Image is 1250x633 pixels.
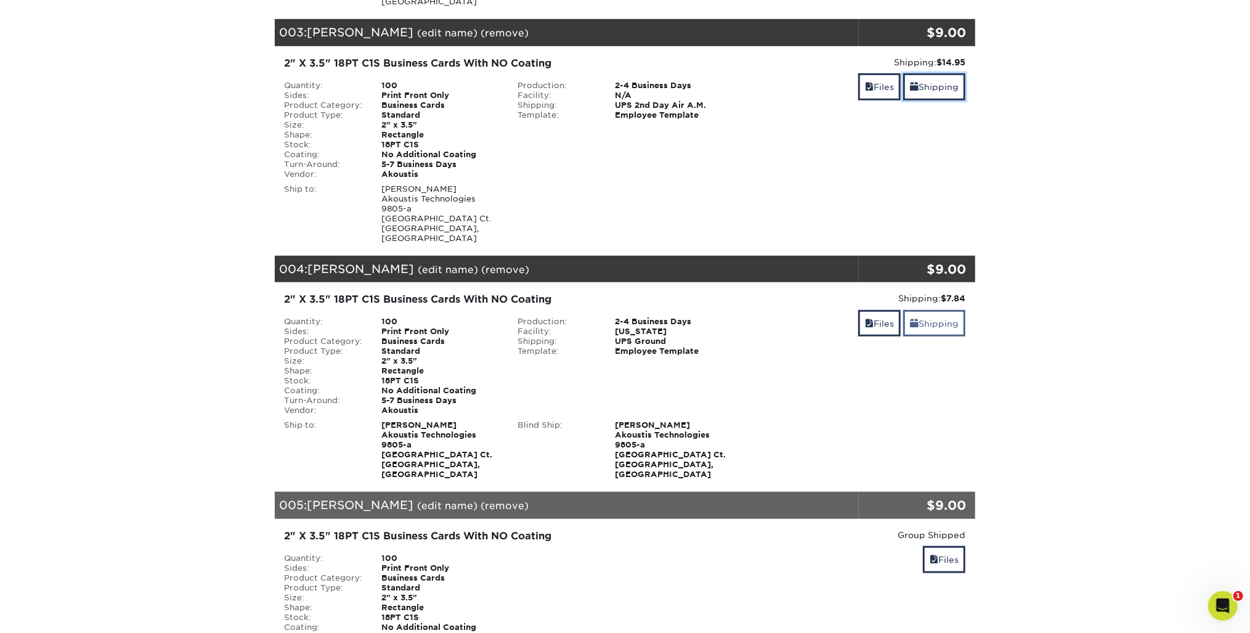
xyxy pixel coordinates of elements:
div: Size: [275,356,373,366]
div: [PERSON_NAME] Akoustis Technologies 9805-a [GEOGRAPHIC_DATA] Ct. [GEOGRAPHIC_DATA], [GEOGRAPHIC_D... [372,184,508,243]
div: Shipping: [751,292,966,304]
div: 2" X 3.5" 18PT C1S Business Cards With NO Coating [285,292,733,307]
div: Print Front Only [372,563,508,573]
div: 5-7 Business Days [372,396,508,406]
strong: [PERSON_NAME] Akoustis Technologies 9805-a [GEOGRAPHIC_DATA] Ct. [GEOGRAPHIC_DATA], [GEOGRAPHIC_D... [381,420,492,479]
div: Shipping: [751,56,966,68]
div: $9.00 [859,260,967,279]
div: Stock: [275,376,373,386]
div: Coating: [275,623,373,632]
div: 18PT C1S [372,376,508,386]
strong: $14.95 [936,57,965,67]
iframe: Intercom live chat [1208,591,1238,621]
div: Rectangle [372,130,508,140]
div: 100 [372,81,508,91]
div: Print Front Only [372,327,508,337]
span: [PERSON_NAME] [308,262,415,276]
div: 005: [275,492,859,519]
div: 2" x 3.5" [372,356,508,366]
div: Turn-Around: [275,160,373,169]
div: N/A [606,91,742,100]
a: (edit name) [418,500,478,512]
div: Print Front Only [372,91,508,100]
div: Sides: [275,327,373,337]
div: Business Cards [372,100,508,110]
div: Production: [508,81,606,91]
div: Template: [508,346,606,356]
a: (remove) [481,27,529,39]
div: Shipping: [508,100,606,110]
div: [US_STATE] [606,327,742,337]
div: 2" x 3.5" [372,120,508,130]
div: 18PT C1S [372,140,508,150]
div: 004: [275,256,859,283]
div: $9.00 [859,496,967,515]
div: Akoustis [372,169,508,179]
div: Ship to: [275,420,373,480]
div: 2" X 3.5" 18PT C1S Business Cards With NO Coating [285,529,733,544]
div: Standard [372,583,508,593]
span: [PERSON_NAME] [307,25,414,39]
div: Vendor: [275,169,373,179]
span: files [865,82,874,92]
span: shipping [910,82,919,92]
div: Blind Ship: [508,420,606,480]
div: Sides: [275,91,373,100]
div: Coating: [275,150,373,160]
a: (remove) [481,500,529,512]
div: Product Type: [275,583,373,593]
div: 2" X 3.5" 18PT C1S Business Cards With NO Coating [285,56,733,71]
strong: $7.84 [941,293,965,303]
div: Group Shipped [751,529,966,541]
div: Employee Template [606,346,742,356]
div: Standard [372,346,508,356]
div: No Additional Coating [372,150,508,160]
div: Standard [372,110,508,120]
a: Files [858,73,901,100]
div: Sides: [275,563,373,573]
div: Quantity: [275,317,373,327]
div: 2-4 Business Days [606,317,742,327]
span: files [930,555,938,565]
div: 100 [372,317,508,327]
div: Rectangle [372,603,508,613]
a: Shipping [903,73,965,100]
div: Product Category: [275,337,373,346]
div: $9.00 [859,23,967,42]
div: Shape: [275,603,373,613]
div: No Additional Coating [372,623,508,632]
div: 2-4 Business Days [606,81,742,91]
div: Facility: [508,91,606,100]
a: (edit name) [418,264,479,276]
div: UPS 2nd Day Air A.M. [606,100,742,110]
a: (edit name) [418,27,478,39]
div: Product Category: [275,100,373,110]
div: Production: [508,317,606,327]
span: [PERSON_NAME] [307,498,414,512]
div: Product Type: [275,346,373,356]
strong: [PERSON_NAME] Akoustis Technologies 9805-a [GEOGRAPHIC_DATA] Ct. [GEOGRAPHIC_DATA], [GEOGRAPHIC_D... [615,420,726,479]
div: 003: [275,19,859,46]
span: shipping [910,319,919,329]
div: Product Category: [275,573,373,583]
div: No Additional Coating [372,386,508,396]
div: Product Type: [275,110,373,120]
div: Quantity: [275,81,373,91]
div: 100 [372,553,508,563]
div: 18PT C1S [372,613,508,623]
a: Shipping [903,310,965,337]
div: Rectangle [372,366,508,376]
div: Stock: [275,140,373,150]
div: Coating: [275,386,373,396]
div: Employee Template [606,110,742,120]
a: (remove) [482,264,530,276]
div: Shape: [275,130,373,140]
div: Business Cards [372,337,508,346]
a: Files [923,546,965,573]
iframe: Google Customer Reviews [3,595,105,629]
div: Business Cards [372,573,508,583]
span: files [865,319,874,329]
a: Files [858,310,901,337]
div: Stock: [275,613,373,623]
div: 5-7 Business Days [372,160,508,169]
